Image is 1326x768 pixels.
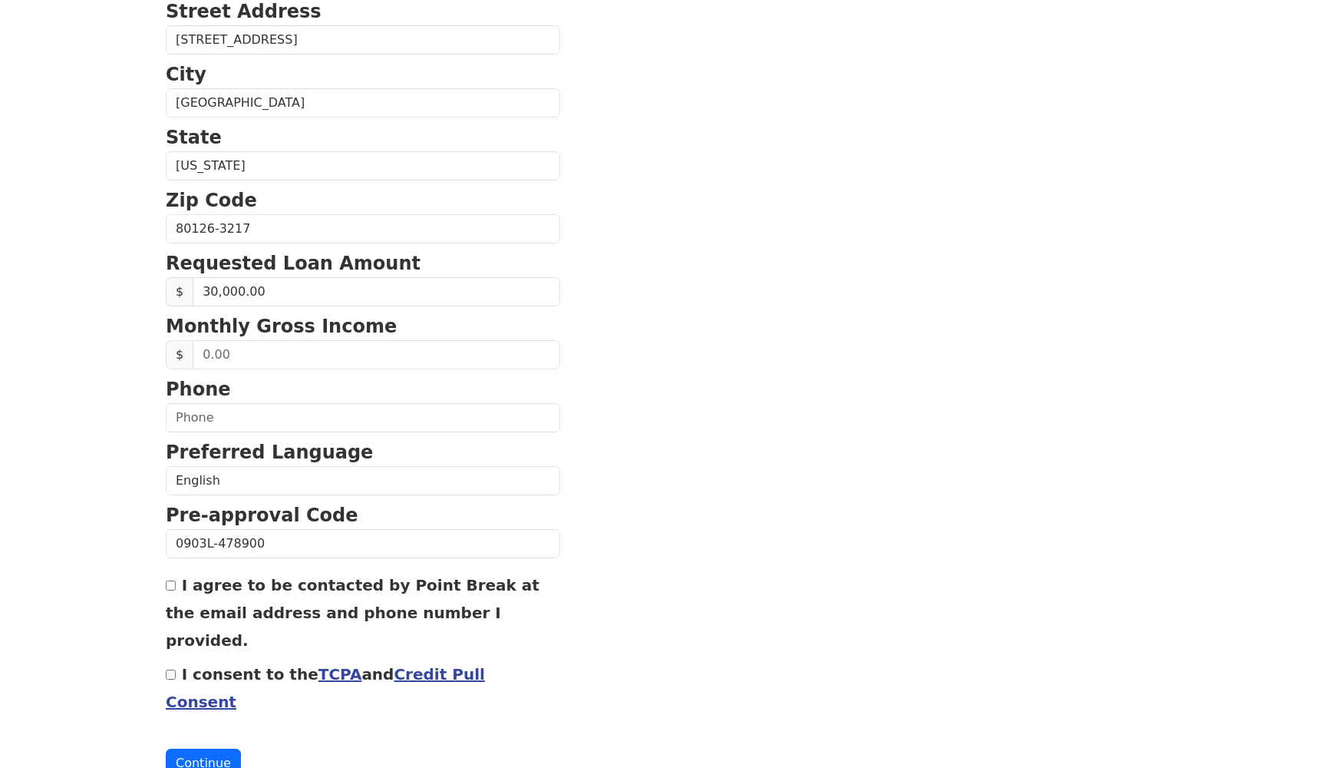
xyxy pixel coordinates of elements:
strong: Preferred Language [166,442,373,463]
input: 0.00 [193,340,560,369]
span: $ [166,277,193,306]
input: 0.00 [193,277,560,306]
span: $ [166,340,193,369]
strong: Street Address [166,1,322,22]
strong: Phone [166,379,231,400]
input: Phone [166,403,560,432]
input: Pre-approval Code [166,529,560,558]
label: I agree to be contacted by Point Break at the email address and phone number I provided. [166,576,539,650]
input: Zip Code [166,214,560,243]
a: TCPA [318,665,362,684]
p: Monthly Gross Income [166,313,560,340]
strong: Requested Loan Amount [166,253,421,274]
strong: Pre-approval Code [166,505,358,526]
input: Street Address [166,25,560,55]
strong: State [166,127,222,148]
input: City [166,88,560,118]
label: I consent to the and [166,665,485,711]
strong: City [166,64,206,85]
strong: Zip Code [166,190,257,211]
